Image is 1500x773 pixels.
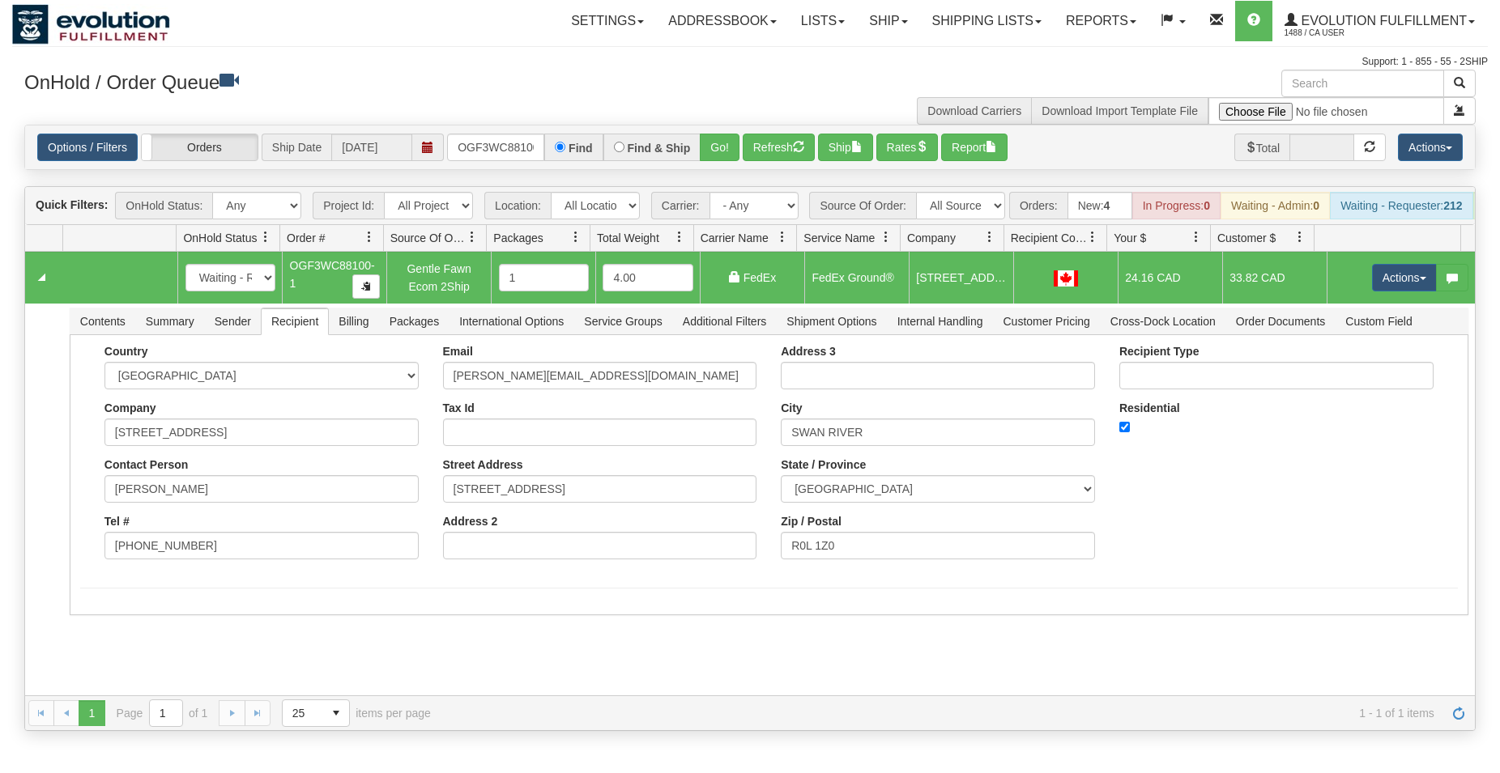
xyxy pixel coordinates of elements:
[993,308,1099,334] span: Customer Pricing
[1114,230,1146,246] span: Your $
[976,223,1004,251] a: Company filter column settings
[454,707,1434,720] span: 1 - 1 of 1 items
[25,187,1475,225] div: grid toolbar
[115,192,212,219] span: OnHold Status:
[205,308,261,334] span: Sender
[872,223,900,251] a: Service Name filter column settings
[287,230,325,246] span: Order #
[1372,264,1437,291] button: Actions
[1298,14,1467,28] span: Evolution Fulfillment
[1101,308,1225,334] span: Cross-Dock Location
[781,401,802,414] label: City
[1226,308,1335,334] span: Order Documents
[559,1,656,41] a: Settings
[1042,104,1198,117] a: Download Import Template File
[1204,199,1210,212] strong: 0
[329,308,378,334] span: Billing
[666,223,693,251] a: Total Weight filter column settings
[888,308,993,334] span: Internal Handling
[1443,199,1462,212] strong: 212
[769,223,796,251] a: Carrier Name filter column settings
[1222,252,1327,304] td: 33.82 CAD
[104,515,130,528] label: Tel #
[569,142,593,154] label: Find
[857,1,919,41] a: Ship
[673,308,777,334] span: Additional Filters
[292,705,313,721] span: 25
[1446,700,1472,726] a: Refresh
[651,192,710,219] span: Carrier:
[1286,223,1314,251] a: Customer $ filter column settings
[656,1,789,41] a: Addressbook
[32,267,52,287] a: Collapse
[804,252,909,304] td: FedEx Ground®
[443,458,523,471] label: Street Address
[36,197,108,213] label: Quick Filters:
[781,515,842,528] label: Zip / Postal
[183,230,257,246] span: OnHold Status
[781,345,836,358] label: Address 3
[24,70,738,93] h3: OnHold / Order Queue
[1330,192,1472,219] div: Waiting - Requester:
[700,134,739,161] button: Go!
[1054,1,1148,41] a: Reports
[282,699,350,727] span: Page sizes drop down
[70,308,135,334] span: Contents
[927,104,1021,117] a: Download Carriers
[394,260,484,296] div: Gentle Fawn Ecom 2Ship
[920,1,1054,41] a: Shipping lists
[282,699,431,727] span: items per page
[1234,134,1290,161] span: Total
[1011,230,1087,246] span: Recipient Country
[443,401,475,414] label: Tax Id
[136,308,204,334] span: Summary
[909,252,1013,304] td: [STREET_ADDRESS]
[104,345,148,358] label: Country
[1183,223,1210,251] a: Your $ filter column settings
[262,308,328,334] span: Recipient
[1398,134,1463,161] button: Actions
[493,230,543,246] span: Packages
[262,134,331,161] span: Ship Date
[1281,70,1444,97] input: Search
[142,134,258,160] label: Orders
[1119,345,1200,358] label: Recipient Type
[12,4,170,45] img: logo1488.jpg
[809,192,916,219] span: Source Of Order:
[352,274,380,299] button: Copy to clipboard
[941,134,1008,161] button: Report
[1009,192,1067,219] span: Orders:
[777,308,886,334] span: Shipment Options
[907,230,956,246] span: Company
[380,308,449,334] span: Packages
[450,308,573,334] span: International Options
[104,401,156,414] label: Company
[37,134,138,161] a: Options / Filters
[818,134,873,161] button: Ship
[1104,199,1110,212] strong: 4
[1079,223,1106,251] a: Recipient Country filter column settings
[447,134,544,161] input: Order #
[150,700,182,726] input: Page 1
[1054,270,1078,287] img: CA
[1119,401,1180,414] label: Residential
[789,1,857,41] a: Lists
[1285,25,1406,41] span: 1488 / CA User
[1313,199,1319,212] strong: 0
[1443,70,1476,97] button: Search
[252,223,279,251] a: OnHold Status filter column settings
[876,134,939,161] button: Rates
[443,345,473,358] label: Email
[1132,192,1221,219] div: In Progress:
[781,458,866,471] label: State / Province
[356,223,383,251] a: Order # filter column settings
[443,515,498,528] label: Address 2
[323,700,349,726] span: select
[117,699,208,727] span: Page of 1
[743,134,815,161] button: Refresh
[313,192,384,219] span: Project Id:
[484,192,551,219] span: Location:
[458,223,486,251] a: Source Of Order filter column settings
[1221,192,1330,219] div: Waiting - Admin:
[1463,304,1498,469] iframe: chat widget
